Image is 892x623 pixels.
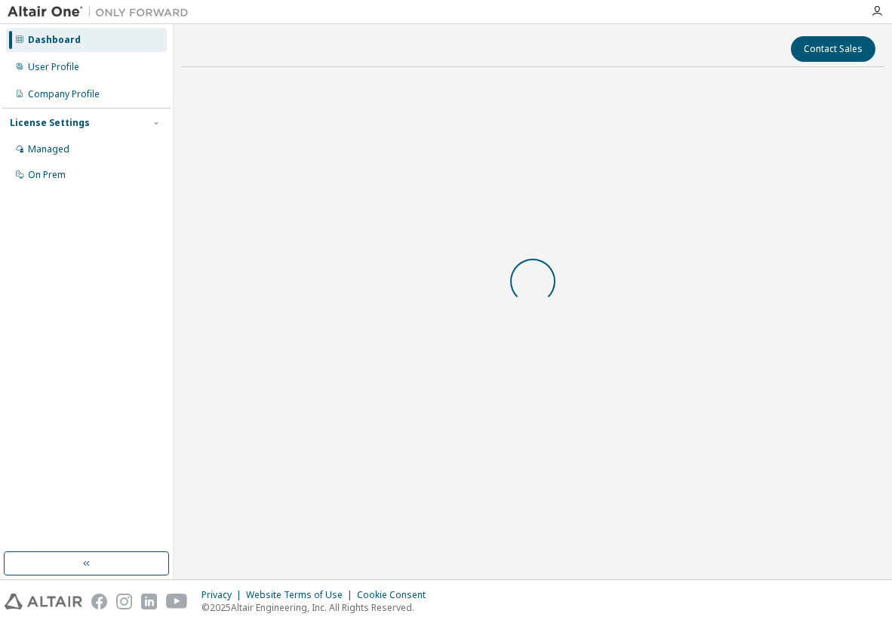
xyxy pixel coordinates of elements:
div: User Profile [28,61,79,73]
div: On Prem [28,169,66,181]
div: Privacy [201,589,246,601]
div: Managed [28,143,69,155]
img: Altair One [8,5,196,20]
div: Dashboard [28,34,81,46]
button: Contact Sales [791,36,875,62]
img: linkedin.svg [141,594,157,609]
div: Company Profile [28,88,100,100]
img: youtube.svg [166,594,188,609]
div: Website Terms of Use [246,589,357,601]
div: Cookie Consent [357,589,435,601]
img: altair_logo.svg [5,594,82,609]
p: © 2025 Altair Engineering, Inc. All Rights Reserved. [201,601,435,614]
img: facebook.svg [91,594,107,609]
div: License Settings [10,117,90,129]
img: instagram.svg [116,594,132,609]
